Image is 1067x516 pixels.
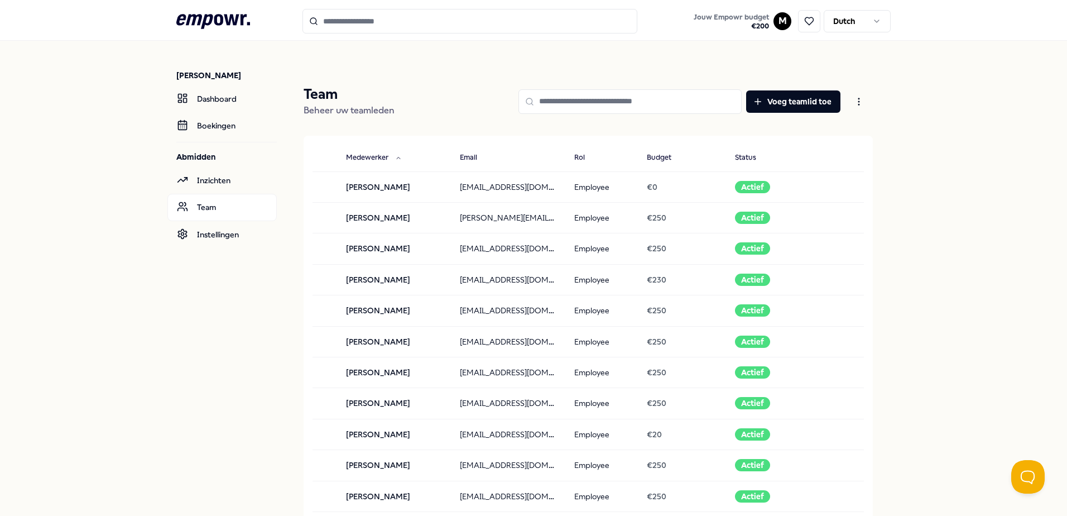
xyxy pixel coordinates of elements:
span: € 250 [647,306,666,315]
td: [PERSON_NAME] [337,481,451,512]
div: Actief [735,242,770,255]
p: Abmidden [176,151,277,163]
td: [EMAIL_ADDRESS][DOMAIN_NAME] [451,388,565,419]
td: [EMAIL_ADDRESS][DOMAIN_NAME] [451,171,565,202]
span: € 250 [647,368,666,377]
td: Employee [565,295,638,326]
td: Employee [565,357,638,388]
span: € 250 [647,337,666,346]
p: [PERSON_NAME] [176,70,277,81]
span: € 200 [694,22,769,31]
span: € 0 [647,183,657,192]
td: [EMAIL_ADDRESS][DOMAIN_NAME] [451,419,565,450]
td: Employee [565,419,638,450]
div: Actief [735,366,770,379]
td: [PERSON_NAME] [337,264,451,295]
td: [EMAIL_ADDRESS][DOMAIN_NAME] [451,264,565,295]
td: [EMAIL_ADDRESS][DOMAIN_NAME] [451,233,565,264]
td: Employee [565,450,638,481]
span: € 20 [647,430,662,439]
span: € 250 [647,244,666,253]
a: Instellingen [167,221,277,248]
div: Actief [735,212,770,224]
td: [PERSON_NAME] [337,450,451,481]
button: Email [451,147,499,169]
a: Dashboard [167,85,277,112]
td: [EMAIL_ADDRESS][DOMAIN_NAME] [451,295,565,326]
a: Inzichten [167,167,277,194]
div: Actief [735,490,770,503]
div: Actief [735,336,770,348]
td: Employee [565,233,638,264]
td: Employee [565,481,638,512]
iframe: Help Scout Beacon - Open [1011,460,1045,494]
span: € 250 [647,213,666,222]
a: Boekingen [167,112,277,139]
div: Actief [735,181,770,193]
button: Budget [638,147,694,169]
span: Jouw Empowr budget [694,13,769,22]
div: Actief [735,428,770,441]
a: Team [167,194,277,221]
div: Actief [735,274,770,286]
td: Employee [565,264,638,295]
td: [PERSON_NAME] [337,295,451,326]
div: Actief [735,397,770,409]
td: Employee [565,171,638,202]
td: Employee [565,202,638,233]
span: Beheer uw teamleden [304,105,395,116]
input: Search for products, categories or subcategories [302,9,637,34]
span: € 230 [647,275,666,284]
td: [PERSON_NAME] [337,357,451,388]
button: Medewerker [337,147,411,169]
button: Status [726,147,778,169]
td: [PERSON_NAME] [337,171,451,202]
a: Jouw Empowr budget€200 [689,9,773,33]
span: € 250 [647,492,666,501]
button: Voeg teamlid toe [746,90,840,113]
td: [PERSON_NAME] [337,233,451,264]
button: Rol [565,147,607,169]
td: Employee [565,326,638,357]
div: Actief [735,304,770,317]
td: [PERSON_NAME] [337,326,451,357]
td: [PERSON_NAME] [337,419,451,450]
button: Open menu [845,90,873,113]
td: [EMAIL_ADDRESS][DOMAIN_NAME] [451,357,565,388]
td: [PERSON_NAME] [337,202,451,233]
td: [PERSON_NAME] [337,388,451,419]
td: [EMAIL_ADDRESS][DOMAIN_NAME] [451,450,565,481]
td: [EMAIL_ADDRESS][DOMAIN_NAME] [451,481,565,512]
p: Team [304,85,395,103]
span: € 250 [647,399,666,408]
td: [PERSON_NAME][EMAIL_ADDRESS][DOMAIN_NAME] [451,202,565,233]
td: Employee [565,388,638,419]
button: Jouw Empowr budget€200 [691,11,771,33]
button: M [773,12,791,30]
td: [EMAIL_ADDRESS][DOMAIN_NAME] [451,326,565,357]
